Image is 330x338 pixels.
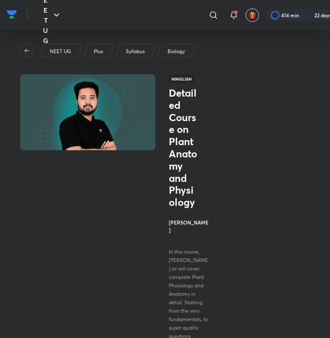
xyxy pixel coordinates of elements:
[169,87,198,208] h1: Detailed Course on Plant Anatomy and Physiology
[7,8,17,21] img: Company Logo
[246,8,259,22] button: avatar
[166,48,187,55] a: Biology
[169,74,194,84] span: Hinglish
[169,219,208,234] h4: [PERSON_NAME]
[124,48,146,55] a: Syllabus
[94,48,103,55] p: Plus
[92,48,105,55] a: Plus
[249,11,256,19] img: avatar
[304,11,313,19] img: streak
[49,48,73,55] a: NEET UG
[126,48,145,55] p: Syllabus
[168,48,185,55] p: Biology
[19,73,157,151] img: Thumbnail
[7,8,17,23] a: Company Logo
[50,48,71,55] p: NEET UG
